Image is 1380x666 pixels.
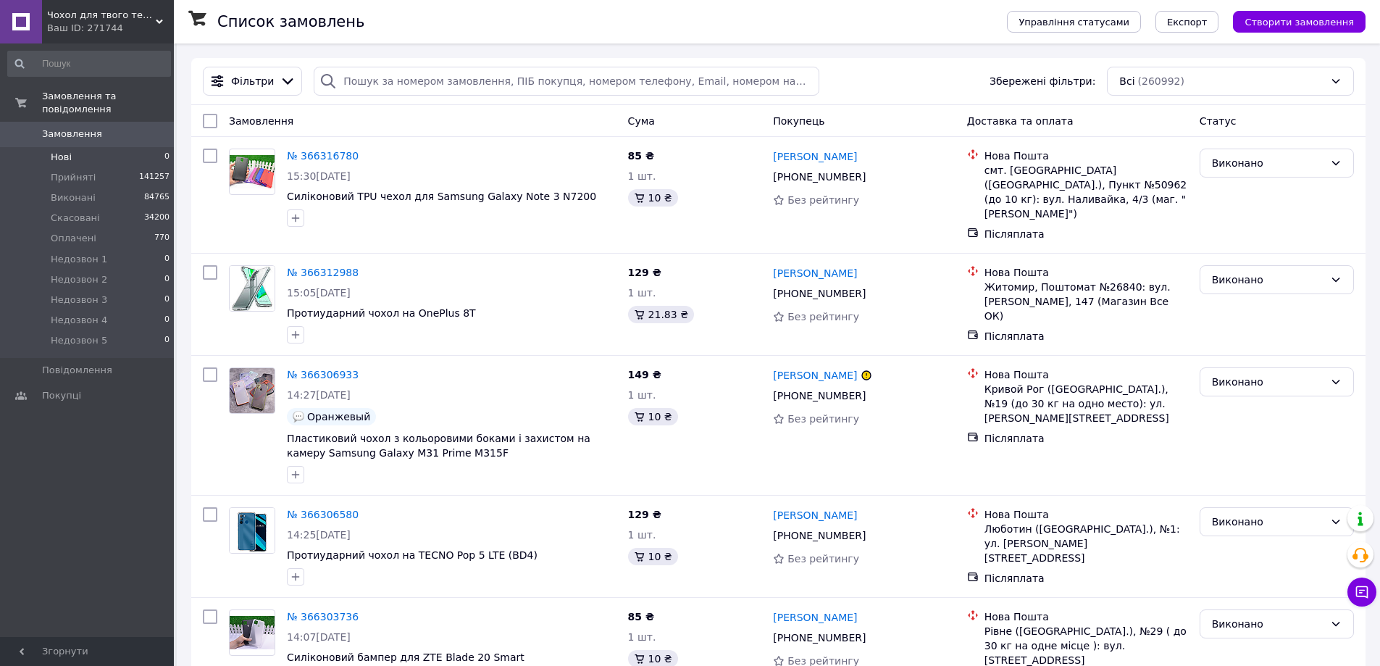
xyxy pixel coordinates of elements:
span: 84765 [144,191,170,204]
span: Cума [628,115,655,127]
a: № 366312988 [287,267,359,278]
a: Протиударний чохол на OnePlus 8T [287,307,476,319]
span: Недозвон 1 [51,253,107,266]
span: Недозвон 5 [51,334,107,347]
span: Нові [51,151,72,164]
div: 10 ₴ [628,548,678,565]
button: Створити замовлення [1233,11,1366,33]
span: 129 ₴ [628,267,661,278]
a: Силіконовий TPU чехол для Samsung Galaxy Note 3 N7200 [287,191,596,202]
span: 1 шт. [628,631,656,643]
span: 14:07[DATE] [287,631,351,643]
div: [PHONE_NUMBER] [770,167,869,187]
button: Управління статусами [1007,11,1141,33]
span: 0 [164,334,170,347]
span: 85 ₴ [628,150,654,162]
span: 14:27[DATE] [287,389,351,401]
span: 0 [164,253,170,266]
img: Фото товару [230,616,275,650]
span: 149 ₴ [628,369,661,380]
a: Протиударний чохол на TECNO Pop 5 LTE (BD4) [287,549,538,561]
span: Управління статусами [1019,17,1129,28]
span: Збережені фільтри: [990,74,1095,88]
span: Замовлення [42,128,102,141]
a: [PERSON_NAME] [773,368,857,383]
div: [PHONE_NUMBER] [770,283,869,304]
div: Ваш ID: 271744 [47,22,174,35]
span: Без рейтингу [787,194,859,206]
a: Створити замовлення [1218,15,1366,27]
a: Пластиковий чохол з кольоровими боками і захистом на камеру Samsung Galaxy M31 Prime M315F [287,433,590,459]
span: Оплачені [51,232,96,245]
div: Нова Пошта [984,265,1188,280]
span: Оранжевый [307,411,370,423]
button: Чат з покупцем [1347,578,1376,607]
span: 0 [164,151,170,164]
span: 1 шт. [628,287,656,299]
div: Виконано [1212,272,1324,288]
span: Недозвон 3 [51,294,107,307]
span: 85 ₴ [628,611,654,623]
span: (260992) [1138,75,1184,87]
div: Виконано [1212,616,1324,632]
a: Фото товару [229,609,275,656]
span: 141257 [139,171,170,184]
span: Без рейтингу [787,311,859,322]
span: 0 [164,314,170,327]
span: Статус [1200,115,1237,127]
div: Нова Пошта [984,367,1188,382]
img: Фото товару [230,368,275,413]
span: Замовлення [229,115,293,127]
div: Післяплата [984,571,1188,586]
div: [PHONE_NUMBER] [770,628,869,648]
div: Виконано [1212,514,1324,530]
span: 14:25[DATE] [287,529,351,541]
span: Доставка та оплата [967,115,1074,127]
a: № 366303736 [287,611,359,623]
span: 0 [164,294,170,307]
input: Пошук за номером замовлення, ПІБ покупця, номером телефону, Email, номером накладної [314,67,819,96]
div: Виконано [1212,155,1324,171]
div: Післяплата [984,227,1188,241]
div: Нова Пошта [984,609,1188,624]
div: Післяплата [984,431,1188,446]
span: Скасовані [51,212,100,225]
img: Фото товару [230,266,275,311]
div: смт. [GEOGRAPHIC_DATA] ([GEOGRAPHIC_DATA].), Пункт №50962 (до 10 кг): вул. Наливайка, 4/3 (маг. "... [984,163,1188,221]
button: Експорт [1155,11,1219,33]
span: Замовлення та повідомлення [42,90,174,116]
input: Пошук [7,51,171,77]
h1: Список замовлень [217,13,364,30]
a: Фото товару [229,507,275,554]
span: Без рейтингу [787,553,859,565]
span: Без рейтингу [787,413,859,425]
div: Кривой Рог ([GEOGRAPHIC_DATA].), №19 (до 30 кг на одно место): ул. [PERSON_NAME][STREET_ADDRESS] [984,382,1188,425]
a: Силіконовий бампер для ZTE Blade 20 Smart [287,652,524,663]
div: [PHONE_NUMBER] [770,386,869,406]
img: :speech_balloon: [293,411,304,423]
span: Виконані [51,191,96,204]
div: 10 ₴ [628,408,678,425]
div: Нова Пошта [984,507,1188,522]
div: 21.83 ₴ [628,306,694,323]
a: [PERSON_NAME] [773,266,857,280]
span: Покупці [42,389,81,402]
a: № 366306580 [287,509,359,520]
span: Фільтри [231,74,274,88]
img: Фото товару [230,508,275,553]
span: Недозвон 2 [51,273,107,286]
img: Фото товару [230,155,275,189]
span: 129 ₴ [628,509,661,520]
div: [PHONE_NUMBER] [770,525,869,546]
span: Створити замовлення [1245,17,1354,28]
span: Повідомлення [42,364,112,377]
span: Покупець [773,115,824,127]
a: [PERSON_NAME] [773,610,857,625]
span: Чохол для твого телефону [47,9,156,22]
div: Нова Пошта [984,149,1188,163]
a: Фото товару [229,367,275,414]
span: 15:30[DATE] [287,170,351,182]
span: Експорт [1167,17,1208,28]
